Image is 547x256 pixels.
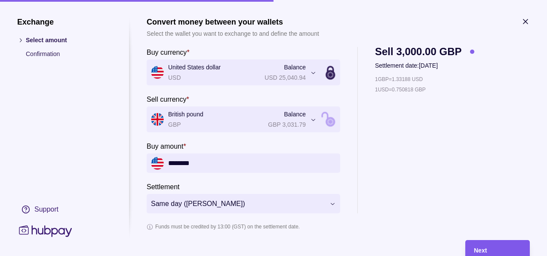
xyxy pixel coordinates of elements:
input: amount [168,153,336,173]
label: Sell currency [147,94,189,104]
p: Settlement date: [DATE] [375,61,474,70]
a: Support [17,200,112,219]
label: Buy amount [147,141,186,151]
span: Next [474,247,487,254]
p: Settlement [147,183,179,190]
div: Support [34,205,58,214]
p: Confirmation [26,49,112,59]
label: Buy currency [147,47,190,57]
p: Funds must be credited by 13:00 (GST) on the settlement date. [155,222,300,231]
p: Select the wallet you want to exchange to and define the amount [147,29,319,38]
p: Sell currency [147,96,186,103]
h1: Convert money between your wallets [147,17,319,27]
h1: Exchange [17,17,112,27]
p: 1 GBP = 1.33188 USD [375,75,423,84]
p: Select amount [26,35,112,45]
p: Buy amount [147,143,183,150]
p: 1 USD = 0.750818 GBP [375,85,426,94]
span: Sell 3,000.00 GBP [375,47,461,56]
label: Settlement [147,181,179,192]
img: us [151,157,164,170]
p: Buy currency [147,49,187,56]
